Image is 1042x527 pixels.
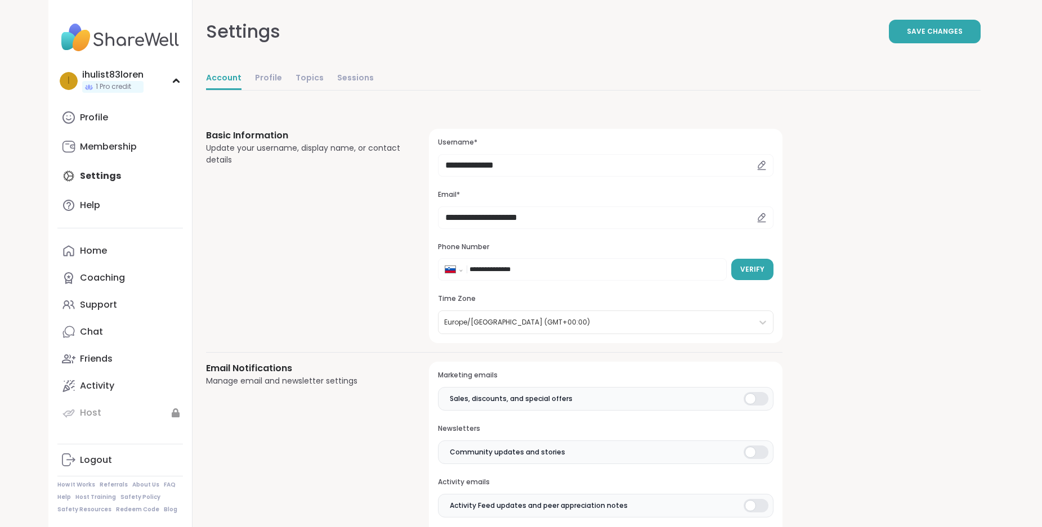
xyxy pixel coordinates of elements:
[438,478,773,487] h3: Activity emails
[889,20,981,43] button: Save Changes
[438,294,773,304] h3: Time Zone
[438,190,773,200] h3: Email*
[206,362,403,375] h3: Email Notifications
[438,424,773,434] h3: Newsletters
[120,493,160,501] a: Safety Policy
[57,192,183,219] a: Help
[80,380,114,392] div: Activity
[57,133,183,160] a: Membership
[164,506,177,514] a: Blog
[57,372,183,399] a: Activity
[68,74,70,88] span: i
[438,138,773,147] h3: Username*
[82,69,144,81] div: ihulist83loren
[80,141,137,153] div: Membership
[57,399,183,426] a: Host
[57,481,95,489] a: How It Works
[132,481,159,489] a: About Us
[57,237,183,264] a: Home
[450,501,628,511] span: Activity Feed updates and peer appreciation notes
[164,481,176,489] a: FAQ
[206,67,242,90] a: Account
[450,394,573,404] span: Sales, discounts, and special offers
[731,259,773,280] button: Verify
[206,129,403,142] h3: Basic Information
[57,318,183,345] a: Chat
[80,111,108,124] div: Profile
[57,18,183,57] img: ShareWell Nav Logo
[740,264,764,274] span: Verify
[450,447,565,457] span: Community updates and stories
[337,67,374,90] a: Sessions
[57,104,183,131] a: Profile
[80,199,100,211] div: Help
[57,447,183,474] a: Logout
[116,506,159,514] a: Redeem Code
[206,142,403,166] div: Update your username, display name, or contact details
[75,493,116,501] a: Host Training
[80,245,107,257] div: Home
[96,82,131,92] span: 1 Pro credit
[100,481,128,489] a: Referrals
[206,18,280,45] div: Settings
[255,67,282,90] a: Profile
[57,345,183,372] a: Friends
[80,454,112,466] div: Logout
[57,493,71,501] a: Help
[296,67,324,90] a: Topics
[80,407,101,419] div: Host
[206,375,403,387] div: Manage email and newsletter settings
[80,353,113,365] div: Friends
[57,291,183,318] a: Support
[80,326,103,338] div: Chat
[80,299,117,311] div: Support
[907,26,963,37] span: Save Changes
[57,264,183,291] a: Coaching
[57,506,111,514] a: Safety Resources
[80,272,125,284] div: Coaching
[438,371,773,380] h3: Marketing emails
[438,242,773,252] h3: Phone Number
